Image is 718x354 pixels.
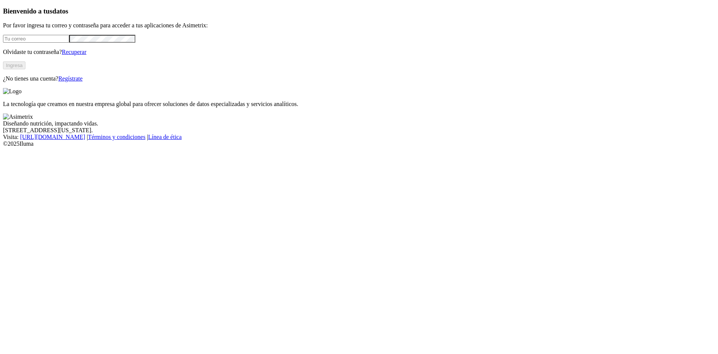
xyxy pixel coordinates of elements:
[3,134,715,140] div: Visita : | |
[3,49,715,55] p: Olvidaste tu contraseña?
[58,75,83,82] a: Regístrate
[20,134,85,140] a: [URL][DOMAIN_NAME]
[3,127,715,134] div: [STREET_ADDRESS][US_STATE].
[3,120,715,127] div: Diseñando nutrición, impactando vidas.
[3,114,33,120] img: Asimetrix
[3,140,715,147] div: © 2025 Iluma
[3,88,22,95] img: Logo
[3,61,25,69] button: Ingresa
[62,49,86,55] a: Recuperar
[3,22,715,29] p: Por favor ingresa tu correo y contraseña para acceder a tus aplicaciones de Asimetrix:
[3,101,715,108] p: La tecnología que creamos en nuestra empresa global para ofrecer soluciones de datos especializad...
[148,134,182,140] a: Línea de ética
[88,134,145,140] a: Términos y condiciones
[3,35,69,43] input: Tu correo
[52,7,68,15] span: datos
[3,7,715,15] h3: Bienvenido a tus
[3,75,715,82] p: ¿No tienes una cuenta?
